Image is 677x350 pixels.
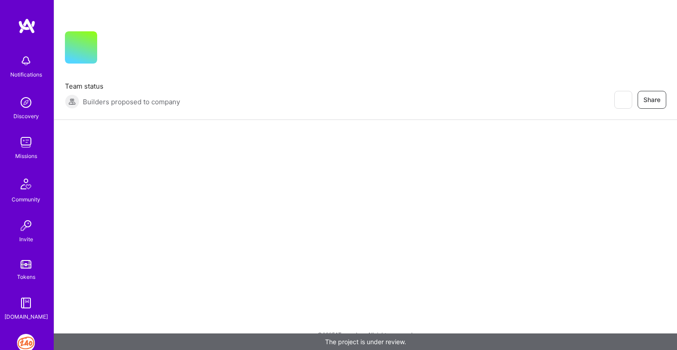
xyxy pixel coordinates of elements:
[65,94,79,109] img: Builders proposed to company
[17,272,35,282] div: Tokens
[638,91,666,109] button: Share
[17,94,35,111] img: discovery
[10,70,42,79] div: Notifications
[17,217,35,235] img: Invite
[83,97,180,107] span: Builders proposed to company
[619,96,626,103] i: icon EyeClosed
[108,46,115,53] i: icon CompanyGray
[54,333,677,350] div: The project is under review.
[643,95,660,104] span: Share
[17,52,35,70] img: bell
[13,111,39,121] div: Discovery
[12,195,40,204] div: Community
[15,151,37,161] div: Missions
[17,133,35,151] img: teamwork
[17,294,35,312] img: guide book
[15,173,37,195] img: Community
[19,235,33,244] div: Invite
[65,81,180,91] span: Team status
[4,312,48,321] div: [DOMAIN_NAME]
[18,18,36,34] img: logo
[21,260,31,269] img: tokens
